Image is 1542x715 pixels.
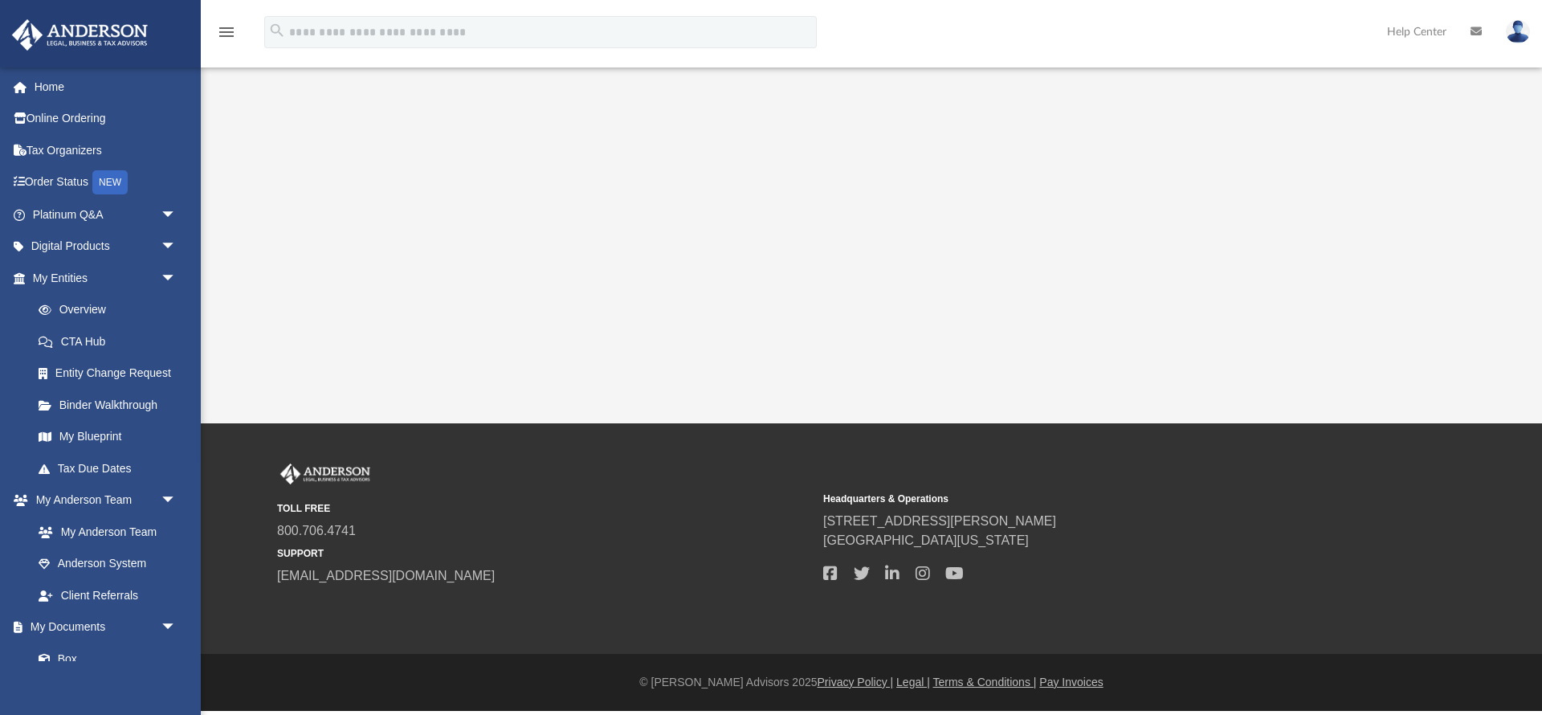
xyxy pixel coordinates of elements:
a: [STREET_ADDRESS][PERSON_NAME] [823,514,1056,528]
img: Anderson Advisors Platinum Portal [277,464,373,484]
a: Terms & Conditions | [933,676,1037,688]
a: Client Referrals [22,579,193,611]
a: My Anderson Teamarrow_drop_down [11,484,193,517]
a: My Documentsarrow_drop_down [11,611,193,643]
small: Headquarters & Operations [823,492,1358,506]
a: Overview [22,294,201,326]
a: Privacy Policy | [818,676,894,688]
span: arrow_drop_down [161,611,193,644]
span: arrow_drop_down [161,262,193,295]
i: search [268,22,286,39]
a: Online Ordering [11,103,201,135]
span: arrow_drop_down [161,198,193,231]
span: arrow_drop_down [161,231,193,264]
a: Pay Invoices [1039,676,1103,688]
a: [GEOGRAPHIC_DATA][US_STATE] [823,533,1029,547]
a: Digital Productsarrow_drop_down [11,231,201,263]
a: My Blueprint [22,421,193,453]
div: NEW [92,170,128,194]
img: Anderson Advisors Platinum Portal [7,19,153,51]
a: Legal | [896,676,930,688]
img: User Pic [1506,20,1530,43]
a: Tax Due Dates [22,452,201,484]
small: SUPPORT [277,546,812,561]
a: [EMAIL_ADDRESS][DOMAIN_NAME] [277,569,495,582]
a: Tax Organizers [11,134,201,166]
small: TOLL FREE [277,501,812,516]
a: Platinum Q&Aarrow_drop_down [11,198,201,231]
a: Binder Walkthrough [22,389,201,421]
a: My Anderson Team [22,516,185,548]
a: Home [11,71,201,103]
a: menu [217,31,236,42]
a: Order StatusNEW [11,166,201,199]
a: My Entitiesarrow_drop_down [11,262,201,294]
div: © [PERSON_NAME] Advisors 2025 [201,674,1542,691]
a: CTA Hub [22,325,201,357]
a: Anderson System [22,548,193,580]
i: menu [217,22,236,42]
a: 800.706.4741 [277,524,356,537]
span: arrow_drop_down [161,484,193,517]
a: Box [22,643,185,675]
a: Entity Change Request [22,357,201,390]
